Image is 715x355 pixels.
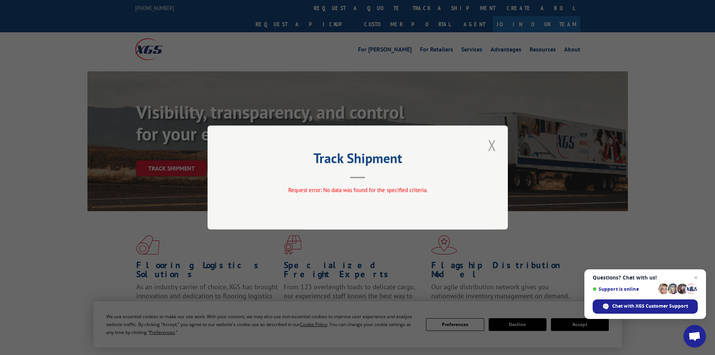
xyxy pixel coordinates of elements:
[593,299,698,314] span: Chat with XGS Customer Support
[593,286,656,292] span: Support is online
[288,186,427,193] span: Request error: No data was found for the specified criteria.
[612,303,688,310] span: Chat with XGS Customer Support
[486,135,498,156] button: Close modal
[683,325,706,347] a: Open chat
[245,153,470,167] h2: Track Shipment
[593,275,698,281] span: Questions? Chat with us!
